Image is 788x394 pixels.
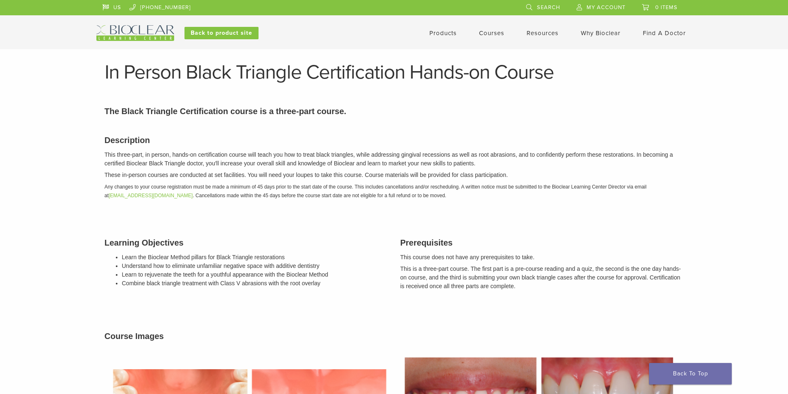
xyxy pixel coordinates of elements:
p: This is a three-part course. The first part is a pre-course reading and a quiz, the second is the... [400,265,684,291]
h3: Course Images [105,330,684,342]
p: This course does not have any prerequisites to take. [400,253,684,262]
li: Learn the Bioclear Method pillars for Black Triangle restorations [122,253,388,262]
a: [EMAIL_ADDRESS][DOMAIN_NAME] [109,193,193,198]
a: Resources [527,29,558,37]
span: My Account [587,4,625,11]
li: Learn to rejuvenate the teeth for a youthful appearance with the Bioclear Method [122,270,388,279]
p: This three-part, in person, hands-on certification course will teach you how to treat black trian... [105,150,684,168]
span: Search [537,4,560,11]
a: Products [429,29,457,37]
h3: Description [105,134,684,146]
li: Understand how to eliminate unfamiliar negative space with additive dentistry [122,262,388,270]
em: Any changes to your course registration must be made a minimum of 45 days prior to the start date... [105,184,647,198]
h1: In Person Black Triangle Certification Hands-on Course [105,62,684,82]
p: These in-person courses are conducted at set facilities. You will need your loupes to take this c... [105,171,684,179]
h3: Learning Objectives [105,236,388,249]
p: The Black Triangle Certification course is a three-part course. [105,105,684,117]
a: Find A Doctor [643,29,686,37]
h3: Prerequisites [400,236,684,249]
a: Back To Top [649,363,732,384]
img: Bioclear [96,25,174,41]
span: 0 items [655,4,678,11]
a: Why Bioclear [581,29,620,37]
li: Combine black triangle treatment with Class V abrasions with the root overlay [122,279,388,288]
a: Courses [479,29,504,37]
a: Back to product site [184,27,259,39]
